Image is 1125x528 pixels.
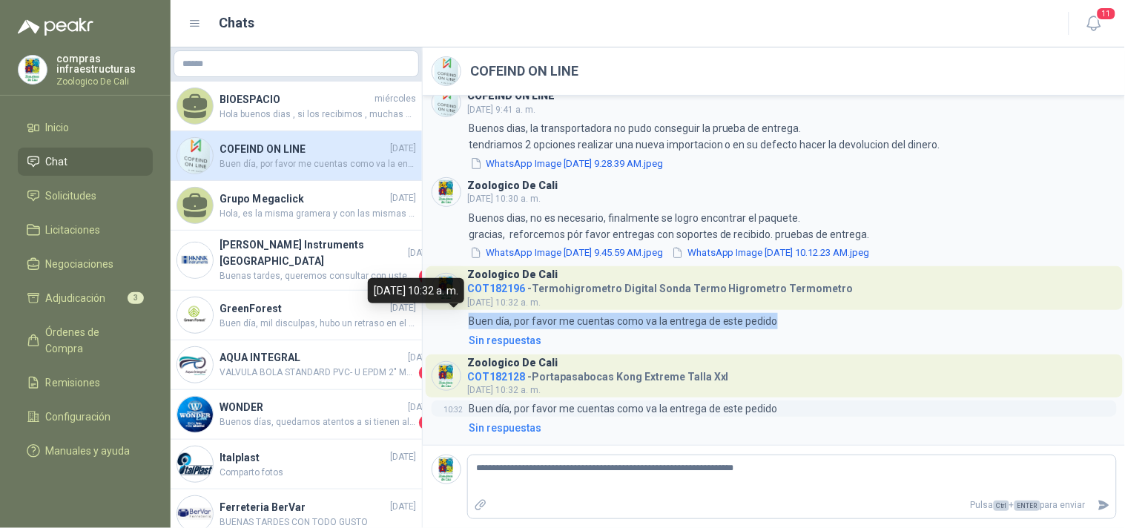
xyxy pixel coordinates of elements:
span: COT182196 [467,283,525,294]
a: Configuración [18,403,153,431]
img: Company Logo [177,397,213,432]
span: [DATE] [390,191,416,205]
span: ENTER [1015,501,1040,511]
a: Company LogoItalplast[DATE]Comparto fotos [171,440,422,489]
img: Company Logo [177,242,213,278]
span: [DATE] 10:32 a. m. [467,297,541,308]
span: Configuración [46,409,111,425]
img: Company Logo [177,138,213,174]
span: COT182128 [467,371,525,383]
span: [DATE] [390,450,416,464]
a: Solicitudes [18,182,153,210]
h4: Ferreteria BerVar [220,499,387,515]
p: Zoologico De Cali [56,77,153,86]
a: Sin respuestas [466,420,1117,436]
h4: - Portapasabocas Kong Extreme Talla Xxl [467,367,729,381]
button: WhatsApp Image [DATE] 9.45.59 AM.jpeg [469,245,664,261]
p: Buen día, por favor me cuentas como va la entrega de este pedido [469,400,778,417]
h4: AQUA INTEGRAL [220,349,405,366]
div: [DATE] 10:32 a. m. [368,278,464,303]
button: Enviar [1092,492,1116,518]
span: Buenos días, quedamos atentos a si tienen alguna duda adicional [220,415,416,430]
a: Negociaciones [18,250,153,278]
span: Ctrl [994,501,1009,511]
h4: GreenForest [220,300,387,317]
span: Buen día, mil disculpas, hubo un retraso en el stock, pero el día de ayer se despachó el producto... [220,317,416,331]
a: Inicio [18,113,153,142]
h4: BIOESPACIO [220,91,372,108]
span: [DATE] [408,351,434,365]
h4: Grupo Megaclick [220,191,387,207]
span: Comparto fotos [220,466,416,480]
p: compras infraestructuras [56,53,153,74]
h3: COFEIND ON LINE [467,92,555,100]
h4: COFEIND ON LINE [220,141,387,157]
span: [DATE] [408,400,434,415]
h4: - Termohigrometro Digital Sonda Termo Higrometro Termometro [467,279,854,293]
span: Órdenes de Compra [46,324,139,357]
span: [DATE] [390,301,416,315]
h3: Zoologico De Cali [467,271,558,279]
a: Remisiones [18,369,153,397]
h4: WONDER [220,399,405,415]
span: Buenas tardes, queremos consultar con ustedes si van adquirir el medidor, esta semana tenemos una... [220,269,416,284]
span: Adjudicación [46,290,106,306]
a: Adjudicación3 [18,284,153,312]
h2: COFEIND ON LINE [470,61,578,82]
span: Negociaciones [46,256,114,272]
h1: Chats [220,13,255,33]
img: Company Logo [19,56,47,84]
p: Pulsa + para enviar [493,492,1092,518]
img: Company Logo [432,88,461,116]
span: Hola, es la misma gramera y con las mismas especificaciones ? [220,207,416,221]
img: Company Logo [177,347,213,383]
span: Licitaciones [46,222,101,238]
button: WhatsApp Image [DATE] 10.12.23 AM.jpeg [670,245,871,261]
span: 1 [419,366,434,380]
img: Company Logo [177,446,213,482]
button: WhatsApp Image [DATE] 9.28.39 AM.jpeg [469,156,664,171]
span: Hola buenos dias , si los recibimos , muchas gracias [220,108,416,122]
div: Sin respuestas [469,420,541,436]
span: Manuales y ayuda [46,443,131,459]
a: Órdenes de Compra [18,318,153,363]
span: 11 [1096,7,1117,21]
p: Buenos dias, la transportadora no pudo conseguir la prueba de entrega. tendriamos 2 opciones real... [469,120,940,153]
h4: Italplast [220,449,387,466]
span: Inicio [46,119,70,136]
div: Sin respuestas [469,332,541,349]
img: Company Logo [432,362,461,390]
h3: Zoologico De Cali [467,359,558,367]
a: Company LogoWONDER[DATE]Buenos días, quedamos atentos a si tienen alguna duda adicional1 [171,390,422,440]
span: [DATE] [390,500,416,514]
span: [DATE] 10:32 a. m. [467,385,541,395]
span: 10:32 [443,406,463,414]
a: Company LogoCOFEIND ON LINE[DATE]Buen día, por favor me cuentas como va la entrega de este pedido [171,131,422,181]
span: Chat [46,154,68,170]
span: 1 [419,415,434,430]
img: Logo peakr [18,18,93,36]
span: [DATE] 10:30 a. m. [467,194,541,204]
img: Company Logo [432,178,461,206]
a: Company Logo[PERSON_NAME] Instruments [GEOGRAPHIC_DATA][DATE]Buenas tardes, queremos consultar co... [171,231,422,291]
img: Company Logo [432,274,461,302]
a: Licitaciones [18,216,153,244]
span: VALVULA BOLA STANDARD PVC- U EPDM 2" MA - REF. 36526 LASTIMOSAMENTE, NO MANEJAMOS FT DDE ACCESORIOS. [220,366,416,380]
a: Company LogoGreenForest[DATE]Buen día, mil disculpas, hubo un retraso en el stock, pero el día de... [171,291,422,340]
p: Buenos dias, no es necesario, finalmente se logro encontrar el paquete. gracias, reforcemos pór f... [469,210,871,242]
p: Buen día, por favor me cuentas como va la entrega de este pedido [469,313,778,329]
img: Company Logo [432,57,461,85]
span: Buen día, por favor me cuentas como va la entrega de este pedido [220,157,416,171]
img: Company Logo [432,455,461,484]
a: Grupo Megaclick[DATE]Hola, es la misma gramera y con las mismas especificaciones ? [171,181,422,231]
button: 11 [1081,10,1108,37]
span: Remisiones [46,374,101,391]
span: 1 [419,269,434,284]
span: [DATE] [390,142,416,156]
span: [DATE] 9:41 a. m. [467,105,535,115]
a: Chat [18,148,153,176]
span: Solicitudes [46,188,97,204]
a: Company LogoAQUA INTEGRAL[DATE]VALVULA BOLA STANDARD PVC- U EPDM 2" MA - REF. 36526 LASTIMOSAMENT... [171,340,422,390]
a: Sin respuestas [466,332,1117,349]
a: BIOESPACIOmiércolesHola buenos dias , si los recibimos , muchas gracias [171,82,422,131]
